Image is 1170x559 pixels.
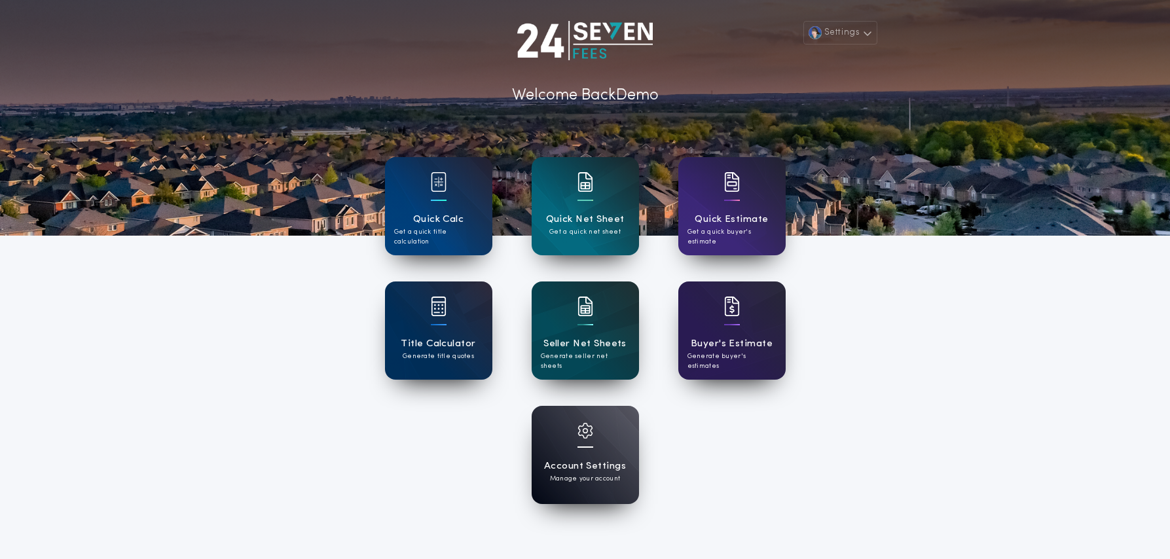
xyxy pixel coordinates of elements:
[577,423,593,439] img: card icon
[394,227,483,247] p: Get a quick title calculation
[532,281,639,380] a: card iconSeller Net SheetsGenerate seller net sheets
[517,21,653,60] img: account-logo
[512,84,659,107] p: Welcome Back Demo
[550,474,620,484] p: Manage your account
[577,172,593,192] img: card icon
[541,352,630,371] p: Generate seller net sheets
[385,281,492,380] a: card iconTitle CalculatorGenerate title quotes
[687,352,777,371] p: Generate buyer's estimates
[695,212,769,227] h1: Quick Estimate
[724,172,740,192] img: card icon
[385,157,492,255] a: card iconQuick CalcGet a quick title calculation
[403,352,474,361] p: Generate title quotes
[401,336,475,352] h1: Title Calculator
[678,157,786,255] a: card iconQuick EstimateGet a quick buyer's estimate
[546,212,625,227] h1: Quick Net Sheet
[678,281,786,380] a: card iconBuyer's EstimateGenerate buyer's estimates
[413,212,464,227] h1: Quick Calc
[691,336,773,352] h1: Buyer's Estimate
[532,157,639,255] a: card iconQuick Net SheetGet a quick net sheet
[543,336,627,352] h1: Seller Net Sheets
[724,297,740,316] img: card icon
[803,21,877,45] button: Settings
[577,297,593,316] img: card icon
[431,172,447,192] img: card icon
[809,26,822,39] img: user avatar
[544,459,626,474] h1: Account Settings
[431,297,447,316] img: card icon
[549,227,621,237] p: Get a quick net sheet
[687,227,777,247] p: Get a quick buyer's estimate
[532,406,639,504] a: card iconAccount SettingsManage your account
